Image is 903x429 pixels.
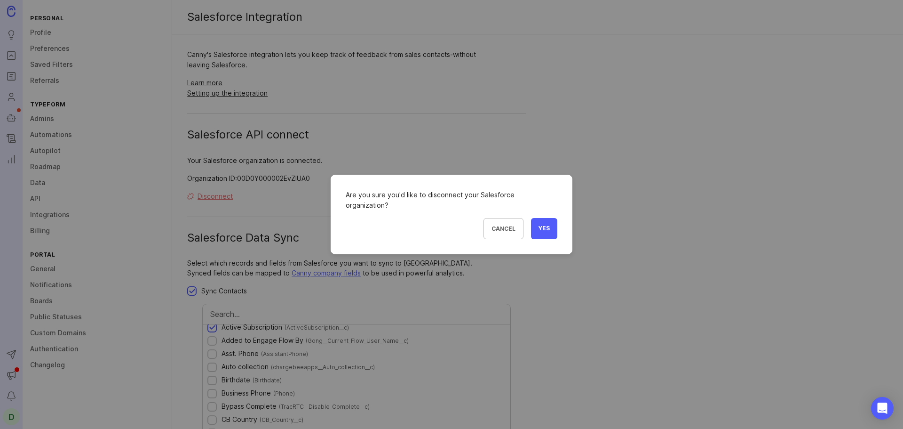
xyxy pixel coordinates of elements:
[346,190,557,210] div: Are you sure you'd like to disconnect your Salesforce organization?
[491,225,515,232] span: Cancel
[483,218,523,239] button: Cancel
[539,225,550,233] span: Yes
[871,397,894,420] div: Open Intercom Messenger
[531,218,557,239] button: Yes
